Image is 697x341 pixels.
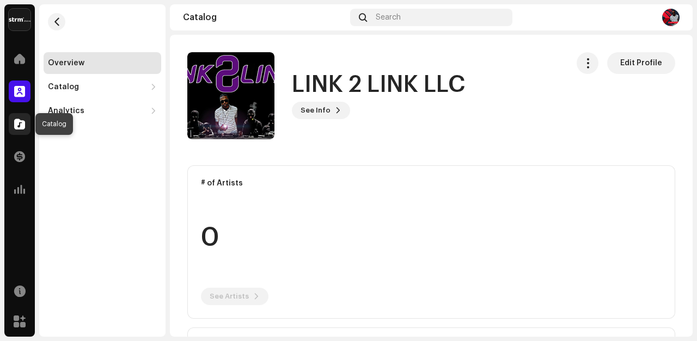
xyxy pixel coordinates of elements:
[301,100,331,121] span: See Info
[44,76,161,98] re-m-nav-dropdown: Catalog
[376,13,401,22] span: Search
[187,52,274,139] img: c5c445d6-229a-465d-930f-b885011ab47f
[48,107,84,115] div: Analytics
[292,102,350,119] button: See Info
[292,72,465,97] h1: LINK 2 LINK LLC
[44,52,161,74] re-m-nav-item: Overview
[662,9,680,26] img: d97745be-edd8-43bb-9ec7-ae8705135352
[48,59,84,67] div: Overview
[607,52,675,74] button: Edit Profile
[187,165,675,319] re-o-card-data: # of Artists
[620,52,662,74] span: Edit Profile
[44,100,161,122] re-m-nav-dropdown: Analytics
[48,83,79,91] div: Catalog
[183,13,346,22] div: Catalog
[9,9,30,30] img: 408b884b-546b-4518-8448-1008f9c76b02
